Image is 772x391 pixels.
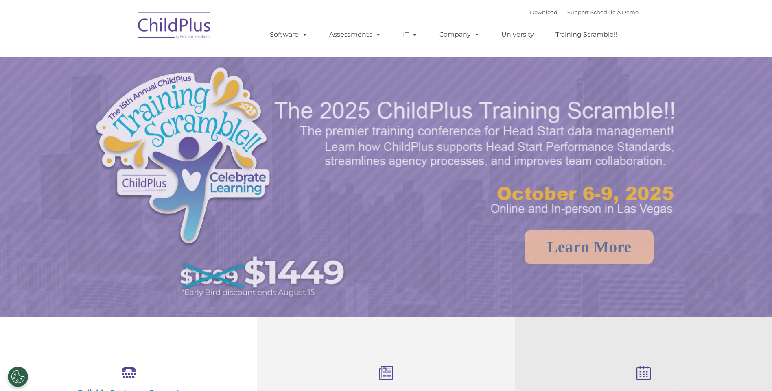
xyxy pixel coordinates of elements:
[395,26,426,43] a: IT
[262,26,316,43] a: Software
[493,26,542,43] a: University
[134,7,215,47] img: ChildPlus by Procare Solutions
[431,26,488,43] a: Company
[530,9,639,15] font: |
[530,9,558,15] a: Download
[525,230,654,264] a: Learn More
[8,367,28,387] button: Cookies Settings
[321,26,389,43] a: Assessments
[547,26,625,43] a: Training Scramble!!
[590,9,639,15] a: Schedule A Demo
[567,9,589,15] a: Support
